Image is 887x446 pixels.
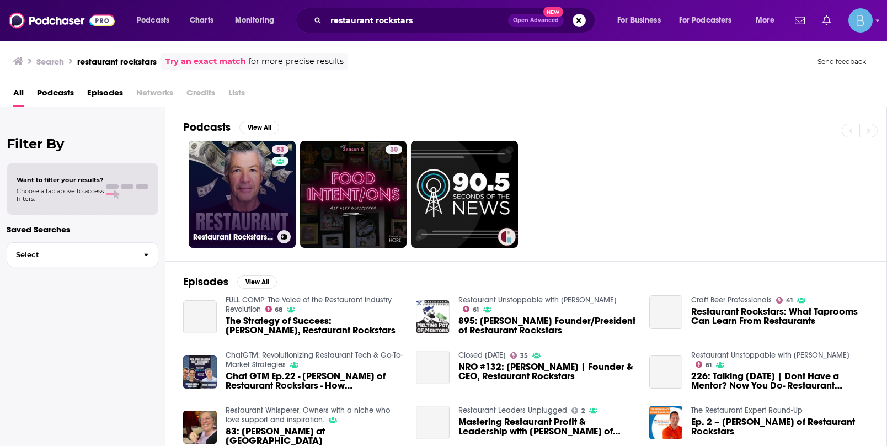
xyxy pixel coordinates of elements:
[265,306,283,312] a: 68
[458,417,636,436] span: Mastering Restaurant Profit & Leadership with [PERSON_NAME] of Restaurant Rockstars
[183,355,217,389] img: Chat GTM Ep.22 - Roger Beaudoin of Restaurant Rockstars - How Roger Built Restaurant Rockstars
[386,145,402,154] a: 30
[137,13,169,28] span: Podcasts
[679,13,732,28] span: For Podcasters
[300,141,407,248] a: 30
[776,297,793,304] a: 41
[818,11,835,30] a: Show notifications dropdown
[226,295,392,314] a: FULL COMP: The Voice of the Restaurant Industry Revolution
[706,363,712,368] span: 61
[416,351,450,384] a: NRO #132: Roger Beaudoin | Founder & CEO, Restaurant Rockstars
[183,275,277,289] a: EpisodesView All
[520,353,528,358] span: 35
[186,84,215,107] span: Credits
[691,417,869,436] a: Ep. 2 – Roger Beaudoin of Restaurant Rockstars
[326,12,508,29] input: Search podcasts, credits, & more...
[37,84,74,107] a: Podcasts
[696,361,712,368] a: 61
[691,371,869,390] a: 226: Talking Tuesday | Dont Have a Mentor? Now You Do- Restaurant Rockstars Academy
[691,371,869,390] span: 226: Talking [DATE] | Dont Have a Mentor? Now You Do- Restaurant Rockstars Academy
[458,362,636,381] span: NRO #132: [PERSON_NAME] | Founder & CEO, Restaurant Rockstars
[390,145,398,156] span: 30
[87,84,123,107] a: Episodes
[814,57,869,66] button: Send feedback
[239,121,279,134] button: View All
[691,417,869,436] span: Ep. 2 – [PERSON_NAME] of Restaurant Rockstars
[473,307,479,312] span: 61
[649,295,683,329] a: Restaurant Rockstars: What Taprooms Can Learn From Restaurants
[571,407,585,414] a: 2
[7,224,158,235] p: Saved Searches
[193,232,273,242] h3: Restaurant Rockstars Podcast
[848,8,873,33] span: Logged in as BLASTmedia
[77,56,157,67] h3: restaurant rockstars
[748,12,788,29] button: open menu
[649,355,683,389] a: 226: Talking Tuesday | Dont Have a Mentor? Now You Do- Restaurant Rockstars Academy
[226,406,390,424] a: Restaurant Whisperer, Owners with a niche who love support and inspiration.
[306,8,606,33] div: Search podcasts, credits, & more...
[416,406,450,439] a: Mastering Restaurant Profit & Leadership with Roger Beaudoin of Restaurant Rockstars
[226,371,403,390] span: Chat GTM Ep.22 - [PERSON_NAME] of Restaurant Rockstars - How [PERSON_NAME] Built Restaurant Rocks...
[786,298,793,303] span: 41
[189,141,296,248] a: 53Restaurant Rockstars Podcast
[9,10,115,31] img: Podchaser - Follow, Share and Rate Podcasts
[458,406,567,415] a: Restaurant Leaders Unplugged
[7,251,135,258] span: Select
[790,11,809,30] a: Show notifications dropdown
[226,316,403,335] a: The Strategy of Success: Roger Beaudoin, Restaurant Rockstars
[183,275,228,289] h2: Episodes
[458,362,636,381] a: NRO #132: Roger Beaudoin | Founder & CEO, Restaurant Rockstars
[275,307,282,312] span: 68
[508,14,564,27] button: Open AdvancedNew
[183,120,279,134] a: PodcastsView All
[183,300,217,334] a: The Strategy of Success: Roger Beaudoin, Restaurant Rockstars
[13,84,24,107] a: All
[36,56,64,67] h3: Search
[272,145,288,154] a: 53
[463,306,479,312] a: 61
[226,427,403,445] a: 83: Roger Beaudoin at Restaurant Rockstars
[183,411,217,444] img: 83: Roger Beaudoin at Restaurant Rockstars
[416,300,450,334] img: 895: Roger Beaudoin Founder/President of Restaurant Rockstars
[190,13,213,28] span: Charts
[458,316,636,335] a: 895: Roger Beaudoin Founder/President of Restaurant Rockstars
[510,352,528,359] a: 35
[17,176,104,184] span: Want to filter your results?
[458,316,636,335] span: 895: [PERSON_NAME] Founder/President of Restaurant Rockstars
[649,406,683,439] img: Ep. 2 – Roger Beaudoin of Restaurant Rockstars
[610,12,675,29] button: open menu
[226,351,403,369] a: ChatGTM: Revolutionizing Restaurant Tech & Go-To-Market Strategies
[543,7,563,17] span: New
[691,351,849,360] a: Restaurant Unstoppable with Eric Cacciatore
[226,427,403,445] span: 83: [PERSON_NAME] at [GEOGRAPHIC_DATA]
[848,8,873,33] img: User Profile
[237,275,277,289] button: View All
[248,55,344,68] span: for more precise results
[581,408,585,413] span: 2
[226,316,403,335] span: The Strategy of Success: [PERSON_NAME], Restaurant Rockstars
[756,13,774,28] span: More
[136,84,173,107] span: Networks
[458,417,636,436] a: Mastering Restaurant Profit & Leadership with Roger Beaudoin of Restaurant Rockstars
[129,12,184,29] button: open menu
[458,351,506,360] a: Closed Monday
[691,295,772,305] a: Craft Beer Professionals
[458,295,617,305] a: Restaurant Unstoppable with Eric Cacciatore
[165,55,246,68] a: Try an exact match
[691,307,869,326] a: Restaurant Rockstars: What Taprooms Can Learn From Restaurants
[226,371,403,390] a: Chat GTM Ep.22 - Roger Beaudoin of Restaurant Rockstars - How Roger Built Restaurant Rockstars
[228,84,245,107] span: Lists
[17,187,104,203] span: Choose a tab above to access filters.
[276,145,284,156] span: 53
[7,136,158,152] h2: Filter By
[7,242,158,267] button: Select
